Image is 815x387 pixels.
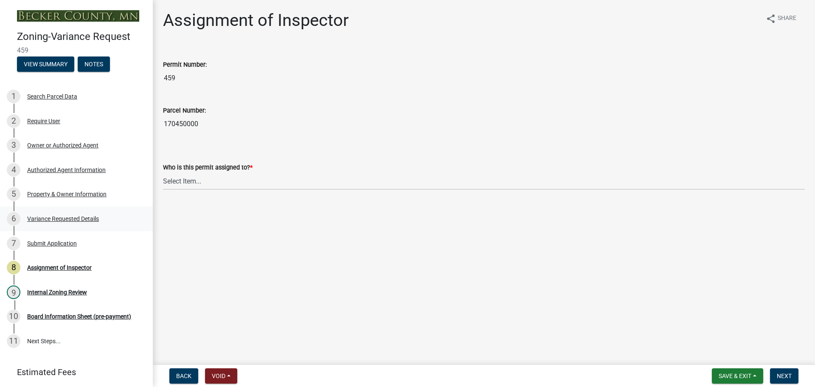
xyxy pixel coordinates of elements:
[17,46,136,54] span: 459
[7,237,20,250] div: 7
[27,191,107,197] div: Property & Owner Information
[7,90,20,103] div: 1
[27,216,99,222] div: Variance Requested Details
[169,368,198,384] button: Back
[17,31,146,43] h4: Zoning-Variance Request
[27,142,98,148] div: Owner or Authorized Agent
[163,62,207,68] label: Permit Number:
[27,118,60,124] div: Require User
[770,368,798,384] button: Next
[163,10,349,31] h1: Assignment of Inspector
[712,368,763,384] button: Save & Exit
[7,114,20,128] div: 2
[176,373,191,379] span: Back
[7,212,20,226] div: 6
[27,93,77,99] div: Search Parcel Data
[27,167,106,173] div: Authorized Agent Information
[719,373,751,379] span: Save & Exit
[27,265,92,271] div: Assignment of Inspector
[766,14,776,24] i: share
[7,334,20,348] div: 11
[7,310,20,323] div: 10
[163,165,253,171] label: Who is this permit assigned to?
[7,138,20,152] div: 3
[778,14,796,24] span: Share
[17,56,74,72] button: View Summary
[7,285,20,299] div: 9
[27,240,77,246] div: Submit Application
[78,56,110,72] button: Notes
[163,108,206,114] label: Parcel Number:
[7,163,20,177] div: 4
[205,368,237,384] button: Void
[17,61,74,68] wm-modal-confirm: Summary
[78,61,110,68] wm-modal-confirm: Notes
[27,314,131,319] div: Board Information Sheet (pre-payment)
[17,10,139,22] img: Becker County, Minnesota
[7,261,20,274] div: 8
[759,10,803,27] button: shareShare
[7,364,139,381] a: Estimated Fees
[7,187,20,201] div: 5
[27,289,87,295] div: Internal Zoning Review
[212,373,225,379] span: Void
[777,373,792,379] span: Next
